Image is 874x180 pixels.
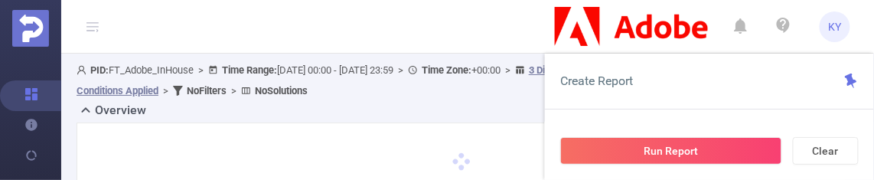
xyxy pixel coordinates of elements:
span: KY [829,11,842,42]
b: Time Range: [222,64,277,76]
i: icon: user [77,65,90,75]
span: FT_Adobe_InHouse [DATE] 00:00 - [DATE] 23:59 +00:00 [77,64,773,97]
b: No Solutions [255,85,308,97]
b: PID: [90,64,109,76]
span: Create Report [560,74,633,88]
span: > [158,85,173,97]
img: Protected Media [12,10,49,47]
b: Time Zone: [422,64,471,76]
button: Clear [793,137,859,165]
h2: Overview [95,101,146,119]
span: > [194,64,208,76]
span: > [227,85,241,97]
b: No Filters [187,85,227,97]
button: Run Report [560,137,782,165]
span: > [393,64,408,76]
u: 3 Dimensions Applied [529,64,623,76]
span: > [501,64,515,76]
